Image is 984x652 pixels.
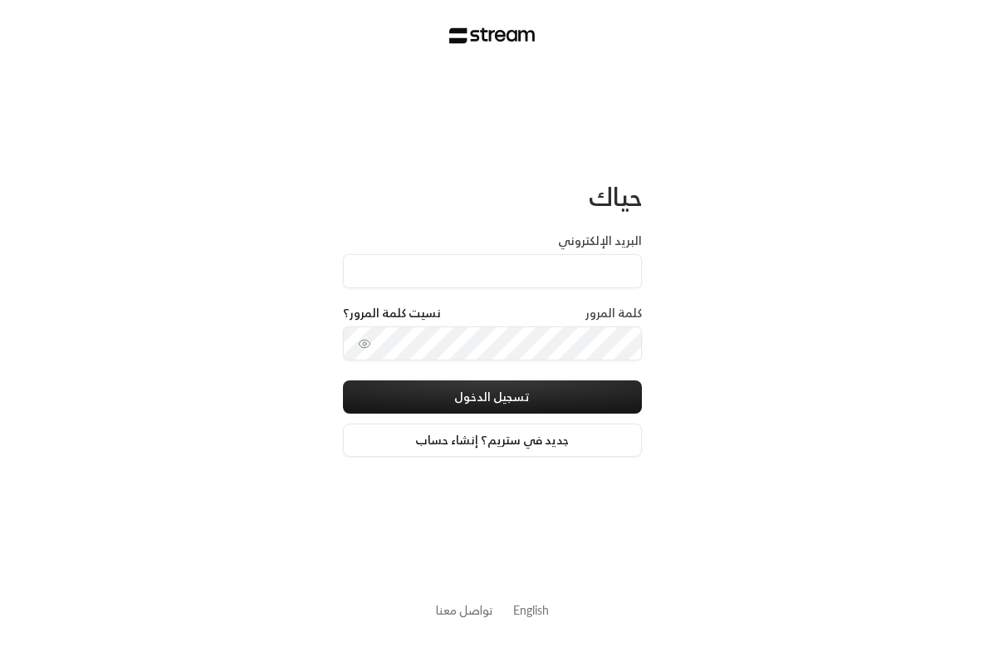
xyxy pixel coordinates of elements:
a: جديد في ستريم؟ إنشاء حساب [343,424,642,457]
a: English [513,595,549,625]
label: البريد الإلكتروني [558,233,642,249]
button: تواصل معنا [436,601,493,619]
button: toggle password visibility [351,331,378,357]
img: Stream Logo [449,27,535,44]
label: كلمة المرور [585,305,642,321]
a: نسيت كلمة المرور؟ [343,305,441,321]
button: تسجيل الدخول [343,380,642,414]
a: تواصل معنا [436,600,493,620]
span: حياك [589,174,642,218]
